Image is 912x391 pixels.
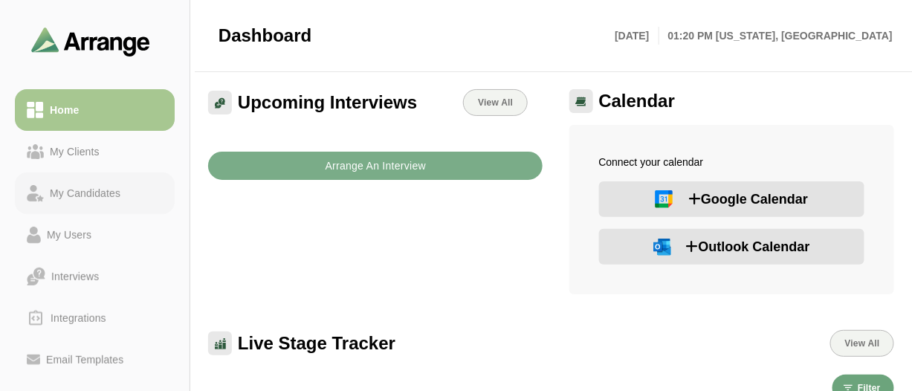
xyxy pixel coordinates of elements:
[844,338,880,349] span: View All
[477,97,513,108] span: View All
[44,101,85,119] div: Home
[238,332,395,355] span: Live Stage Tracker
[15,89,175,131] a: Home
[44,184,126,202] div: My Candidates
[238,91,417,114] span: Upcoming Interviews
[688,189,808,210] span: Google Calendar
[31,27,150,56] img: arrangeai-name-small-logo.4d2b8aee.svg
[599,181,865,217] button: Google Calendar
[15,172,175,214] a: My Candidates
[830,330,894,357] button: View All
[15,339,175,381] a: Email Templates
[41,226,97,244] div: My Users
[45,268,105,285] div: Interviews
[615,27,659,45] p: [DATE]
[15,131,175,172] a: My Clients
[45,309,112,327] div: Integrations
[599,229,865,265] button: Outlook Calendar
[599,90,676,112] span: Calendar
[686,236,810,257] span: Outlook Calendar
[40,351,129,369] div: Email Templates
[15,256,175,297] a: Interviews
[659,27,893,45] p: 01:20 PM [US_STATE], [GEOGRAPHIC_DATA]
[15,214,175,256] a: My Users
[15,297,175,339] a: Integrations
[599,155,865,169] p: Connect your calendar
[44,143,106,161] div: My Clients
[463,89,527,116] a: View All
[324,152,426,180] b: Arrange An Interview
[208,152,543,180] button: Arrange An Interview
[219,25,311,47] span: Dashboard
